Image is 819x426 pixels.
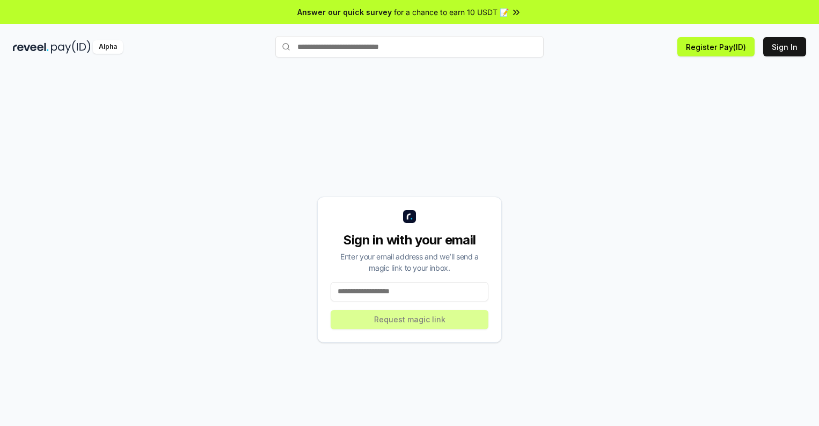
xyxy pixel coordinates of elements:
img: logo_small [403,210,416,223]
button: Sign In [763,37,806,56]
button: Register Pay(ID) [677,37,755,56]
img: reveel_dark [13,40,49,54]
span: for a chance to earn 10 USDT 📝 [394,6,509,18]
div: Alpha [93,40,123,54]
img: pay_id [51,40,91,54]
span: Answer our quick survey [297,6,392,18]
div: Sign in with your email [331,232,488,249]
div: Enter your email address and we’ll send a magic link to your inbox. [331,251,488,273]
